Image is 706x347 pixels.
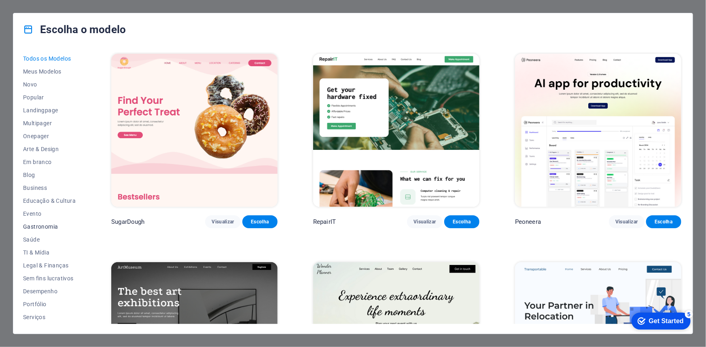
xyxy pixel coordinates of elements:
[515,54,681,207] img: Peoneera
[23,236,76,243] span: Saúde
[24,9,59,16] div: Get Started
[23,65,76,78] button: Meus Modelos
[515,218,541,226] p: Peoneera
[23,117,76,130] button: Multipager
[23,272,76,285] button: Sem fins lucrativos
[205,215,240,228] button: Visualizar
[451,219,473,225] span: Escolha
[23,314,76,320] span: Serviços
[60,2,68,10] div: 5
[23,107,76,114] span: Landingpage
[23,156,76,168] button: Em branco
[23,311,76,324] button: Serviços
[23,55,76,62] span: Todos os Modelos
[615,219,638,225] span: Visualizar
[111,54,278,207] img: SugarDough
[23,168,76,181] button: Blog
[242,215,278,228] button: Escolha
[23,207,76,220] button: Evento
[23,223,76,230] span: Gastronomia
[23,130,76,143] button: Onepager
[23,185,76,191] span: Business
[23,91,76,104] button: Popular
[212,219,234,225] span: Visualizar
[23,210,76,217] span: Evento
[646,215,681,228] button: Escolha
[313,218,336,226] p: RepairIT
[23,198,76,204] span: Educação & Cultura
[23,301,76,307] span: Portfólio
[407,215,442,228] button: Visualizar
[313,54,479,207] img: RepairIT
[23,246,76,259] button: TI & Mídia
[23,259,76,272] button: Legal & Finanças
[23,146,76,152] span: Arte & Design
[23,172,76,178] span: Blog
[23,288,76,294] span: Desempenho
[23,143,76,156] button: Arte & Design
[23,81,76,88] span: Novo
[23,94,76,101] span: Popular
[23,68,76,75] span: Meus Modelos
[23,159,76,165] span: Em branco
[23,120,76,126] span: Multipager
[609,215,644,228] button: Visualizar
[23,133,76,139] span: Onepager
[23,324,76,336] button: Esporte & Beleza
[111,218,144,226] p: SugarDough
[653,219,675,225] span: Escolha
[23,104,76,117] button: Landingpage
[23,275,76,282] span: Sem fins lucrativos
[249,219,271,225] span: Escolha
[23,23,126,36] h4: Escolha o modelo
[23,220,76,233] button: Gastronomia
[23,285,76,298] button: Desempenho
[23,194,76,207] button: Educação & Cultura
[23,298,76,311] button: Portfólio
[23,52,76,65] button: Todos os Modelos
[23,262,76,269] span: Legal & Finanças
[444,215,479,228] button: Escolha
[413,219,436,225] span: Visualizar
[23,233,76,246] button: Saúde
[23,78,76,91] button: Novo
[23,249,76,256] span: TI & Mídia
[6,4,66,21] div: Get Started 5 items remaining, 0% complete
[23,181,76,194] button: Business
